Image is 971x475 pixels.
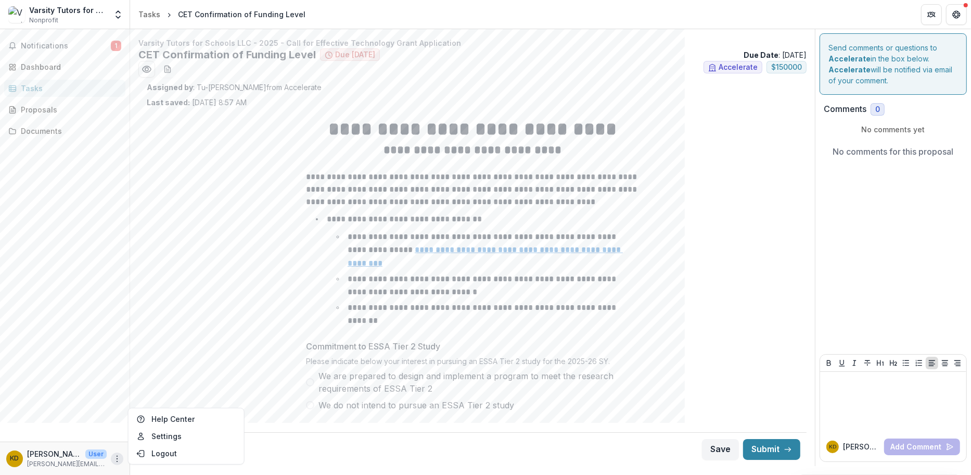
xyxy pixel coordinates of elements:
[178,9,305,20] div: CET Confirmation of Funding Level
[743,439,800,460] button: Submit
[21,42,111,51] span: Notifications
[861,357,874,369] button: Strike
[824,104,866,114] h2: Comments
[134,7,164,22] a: Tasks
[900,357,912,369] button: Bullet List
[823,357,835,369] button: Bold
[884,439,960,455] button: Add Comment
[875,105,880,114] span: 0
[147,98,190,107] strong: Last saved:
[335,51,375,59] span: Due [DATE]
[4,58,125,76] a: Dashboard
[946,4,967,25] button: Get Help
[824,124,963,135] p: No comments yet
[111,453,123,465] button: More
[848,357,861,369] button: Italicize
[4,122,125,140] a: Documents
[147,82,798,93] p: : Tu-[PERSON_NAME] from Accelerate
[21,83,117,94] div: Tasks
[874,357,887,369] button: Heading 1
[111,4,125,25] button: Open entity switcher
[744,49,807,60] p: : [DATE]
[21,61,117,72] div: Dashboard
[921,4,942,25] button: Partners
[306,340,440,353] p: Commitment to ESSA Tier 2 Study
[843,441,880,452] p: [PERSON_NAME]
[147,97,247,108] p: [DATE] 8:57 AM
[111,41,121,51] span: 1
[318,399,514,411] span: We do not intend to pursue an ESSA Tier 2 study
[138,48,316,61] h2: CET Confirmation of Funding Level
[29,5,107,16] div: Varsity Tutors for Schools LLC
[27,448,81,459] p: [PERSON_NAME]
[951,357,964,369] button: Align Right
[702,439,739,460] button: Save
[134,7,310,22] nav: breadcrumb
[21,104,117,115] div: Proposals
[29,16,58,25] span: Nonprofit
[21,126,117,136] div: Documents
[820,33,967,95] div: Send comments or questions to in the box below. will be notified via email of your comment.
[85,449,107,459] p: User
[4,80,125,97] a: Tasks
[836,357,848,369] button: Underline
[939,357,951,369] button: Align Center
[318,370,639,395] span: We are prepared to design and implement a program to meet the research requirements of ESSA Tier 2
[4,37,125,54] button: Notifications1
[27,459,107,469] p: [PERSON_NAME][EMAIL_ADDRESS][PERSON_NAME][DOMAIN_NAME]
[829,444,836,449] div: Kelly Dean
[833,145,954,158] p: No comments for this proposal
[926,357,938,369] button: Align Left
[138,37,807,48] p: Varsity Tutors for Schools LLC - 2025 - Call for Effective Technology Grant Application
[4,101,125,118] a: Proposals
[744,51,778,59] strong: Due Date
[913,357,925,369] button: Ordered List
[138,61,155,78] button: Preview 7915ff84-2b1f-444f-9988-f79ca6079e1f.pdf
[147,83,193,92] strong: Assigned by
[771,63,802,72] span: $ 150000
[828,54,871,63] strong: Accelerate
[138,9,160,20] div: Tasks
[159,61,176,78] button: download-word-button
[306,357,639,370] div: Please indicate below your interest in pursuing an ESSA Tier 2 study for the 2025-26 SY.
[719,63,758,72] span: Accelerate
[10,455,19,462] div: Kelly Dean
[828,65,871,74] strong: Accelerate
[887,357,900,369] button: Heading 2
[8,6,25,23] img: Varsity Tutors for Schools LLC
